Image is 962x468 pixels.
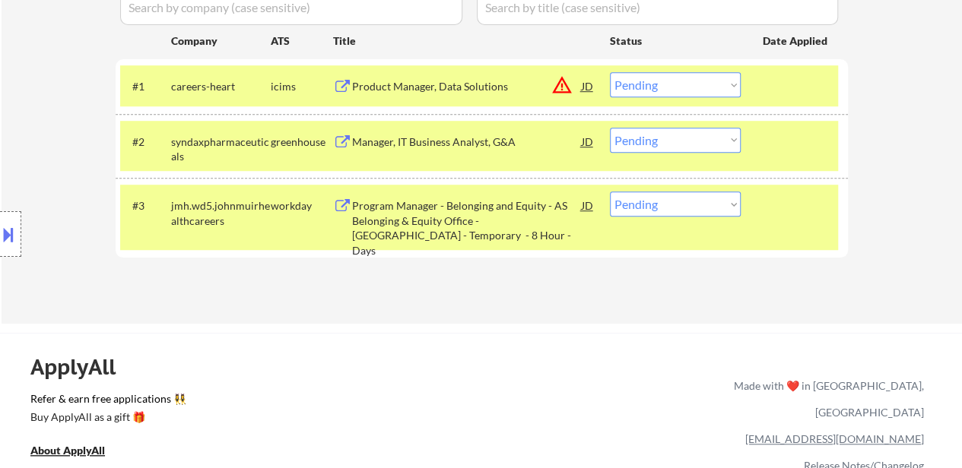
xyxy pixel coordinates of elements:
div: Program Manager - Belonging and Equity - AS Belonging & Equity Office - [GEOGRAPHIC_DATA] - Tempo... [352,198,582,258]
div: Made with ❤️ in [GEOGRAPHIC_DATA], [GEOGRAPHIC_DATA] [728,372,924,425]
div: Title [333,33,595,49]
div: #1 [132,79,159,94]
div: JD [580,72,595,100]
a: About ApplyAll [30,443,126,462]
a: [EMAIL_ADDRESS][DOMAIN_NAME] [745,432,924,445]
div: Status [610,27,741,54]
button: warning_amber [551,74,573,96]
div: icims [271,79,333,94]
div: workday [271,198,333,213]
div: ApplyAll [30,354,133,380]
div: JD [580,128,595,155]
div: ATS [271,33,333,49]
div: Manager, IT Business Analyst, G&A [352,134,582,150]
div: JD [580,191,595,219]
div: greenhouse [271,134,333,150]
div: Company [171,33,271,49]
a: Buy ApplyAll as a gift 🎁 [30,409,183,428]
a: Refer & earn free applications 👯‍♀️ [30,394,416,409]
div: Buy ApplyAll as a gift 🎁 [30,412,183,422]
div: Date Applied [763,33,830,49]
div: Product Manager, Data Solutions [352,79,582,94]
div: careers-heart [171,79,271,94]
u: About ApplyAll [30,444,105,457]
